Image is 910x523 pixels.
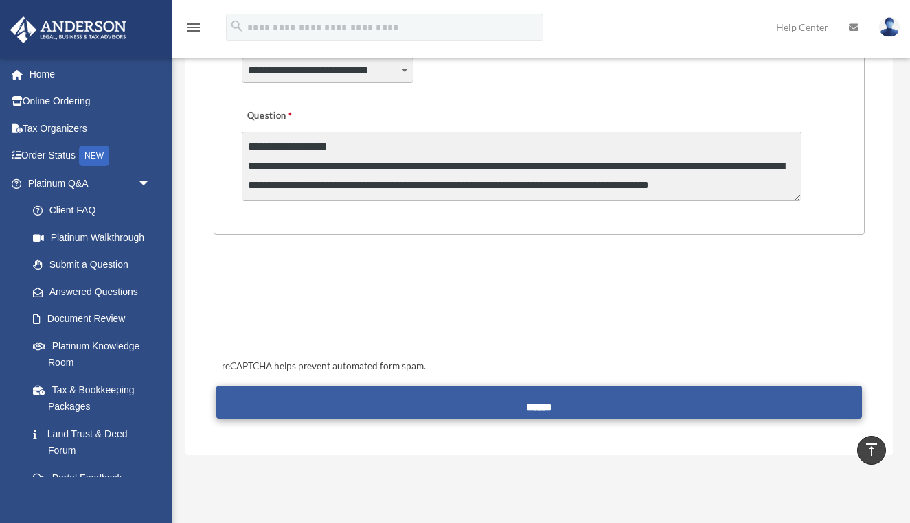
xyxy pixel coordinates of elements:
[19,224,172,251] a: Platinum Walkthrough
[10,170,172,197] a: Platinum Q&Aarrow_drop_down
[229,19,244,34] i: search
[216,358,862,375] div: reCAPTCHA helps prevent automated form spam.
[19,420,172,464] a: Land Trust & Deed Forum
[10,142,172,170] a: Order StatusNEW
[137,170,165,198] span: arrow_drop_down
[879,17,900,37] img: User Pic
[19,332,172,376] a: Platinum Knowledge Room
[19,251,165,279] a: Submit a Question
[242,106,348,126] label: Question
[185,24,202,36] a: menu
[19,305,172,333] a: Document Review
[857,436,886,465] a: vertical_align_top
[218,277,426,331] iframe: reCAPTCHA
[19,278,172,305] a: Answered Questions
[79,146,109,166] div: NEW
[10,60,172,88] a: Home
[19,376,172,420] a: Tax & Bookkeeping Packages
[19,197,172,224] a: Client FAQ
[6,16,130,43] img: Anderson Advisors Platinum Portal
[10,88,172,115] a: Online Ordering
[19,464,172,491] a: Portal Feedback
[185,19,202,36] i: menu
[10,115,172,142] a: Tax Organizers
[863,441,880,458] i: vertical_align_top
